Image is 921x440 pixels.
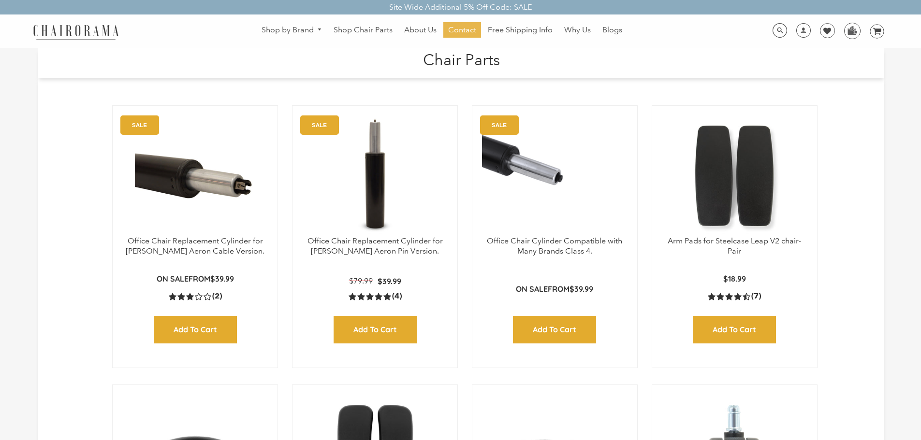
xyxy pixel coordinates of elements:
span: Why Us [564,25,591,35]
text: SALE [492,122,507,128]
span: Contact [448,25,476,35]
a: Arm Pads for Steelcase Leap V2 chair- Pair [668,236,801,255]
p: from [516,284,593,294]
a: Arm Pads for Steelcase Leap V2 chair- Pair - chairorama Arm Pads for Steelcase Leap V2 chair- Pai... [662,115,807,236]
a: 3.0 rating (2 votes) [169,291,222,301]
a: 5.0 rating (4 votes) [349,291,402,301]
a: Office Chair Cylinder Compatible with Many Brands Class 4. [487,236,622,255]
text: SALE [132,122,147,128]
span: $39.99 [378,276,401,286]
strong: On Sale [516,284,548,294]
span: About Us [404,25,437,35]
text: SALE [312,122,327,128]
input: Add to Cart [693,316,776,343]
span: (4) [392,291,402,301]
a: Why Us [559,22,596,38]
a: Office Chair Replacement Cylinder for [PERSON_NAME] Aeron Pin Version. [307,236,443,255]
p: from [157,274,234,284]
img: Office Chair Replacement Cylinder for Herman Miller Aeron Pin Version. - chairorama [302,115,448,236]
a: Office Chair Replacement Cylinder for [PERSON_NAME] Aeron Cable Version. [126,236,264,255]
input: Add to Cart [513,316,596,343]
img: chairorama [28,23,124,40]
img: Arm Pads for Steelcase Leap V2 chair- Pair - chairorama [662,115,807,236]
span: $18.99 [723,274,746,284]
a: Office Chair Cylinder Compatible with Many Brands Class 4. - chairorama Office Chair Cylinder Com... [482,115,628,236]
h1: Chair Parts [48,48,875,69]
nav: DesktopNavigation [165,22,718,40]
img: Office Chair Replacement Cylinder for Herman Miller Aeron Cable Version. - chairorama [122,115,268,236]
span: Free Shipping Info [488,25,553,35]
a: Blogs [598,22,627,38]
span: $39.99 [210,274,234,284]
a: Free Shipping Info [483,22,557,38]
span: $39.99 [570,284,593,294]
span: (7) [751,291,761,301]
a: Office Chair Replacement Cylinder for Herman Miller Aeron Pin Version. - chairorama Office Chair ... [302,115,448,236]
a: Shop by Brand [257,23,327,38]
a: Office Chair Replacement Cylinder for Herman Miller Aeron Cable Version. - chairorama Office Chai... [122,115,268,236]
span: $79.99 [349,276,373,285]
a: Contact [443,22,481,38]
img: Office Chair Cylinder Compatible with Many Brands Class 4. - chairorama [482,115,628,236]
span: Shop Chair Parts [334,25,393,35]
input: Add to Cart [334,316,417,343]
a: 4.4 rating (7 votes) [708,291,761,301]
span: Blogs [602,25,622,35]
input: Add to Cart [154,316,237,343]
img: WhatsApp_Image_2024-07-12_at_16.23.01.webp [845,23,860,38]
a: About Us [399,22,441,38]
strong: On Sale [157,274,189,284]
a: Shop Chair Parts [329,22,397,38]
span: (2) [212,291,222,301]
